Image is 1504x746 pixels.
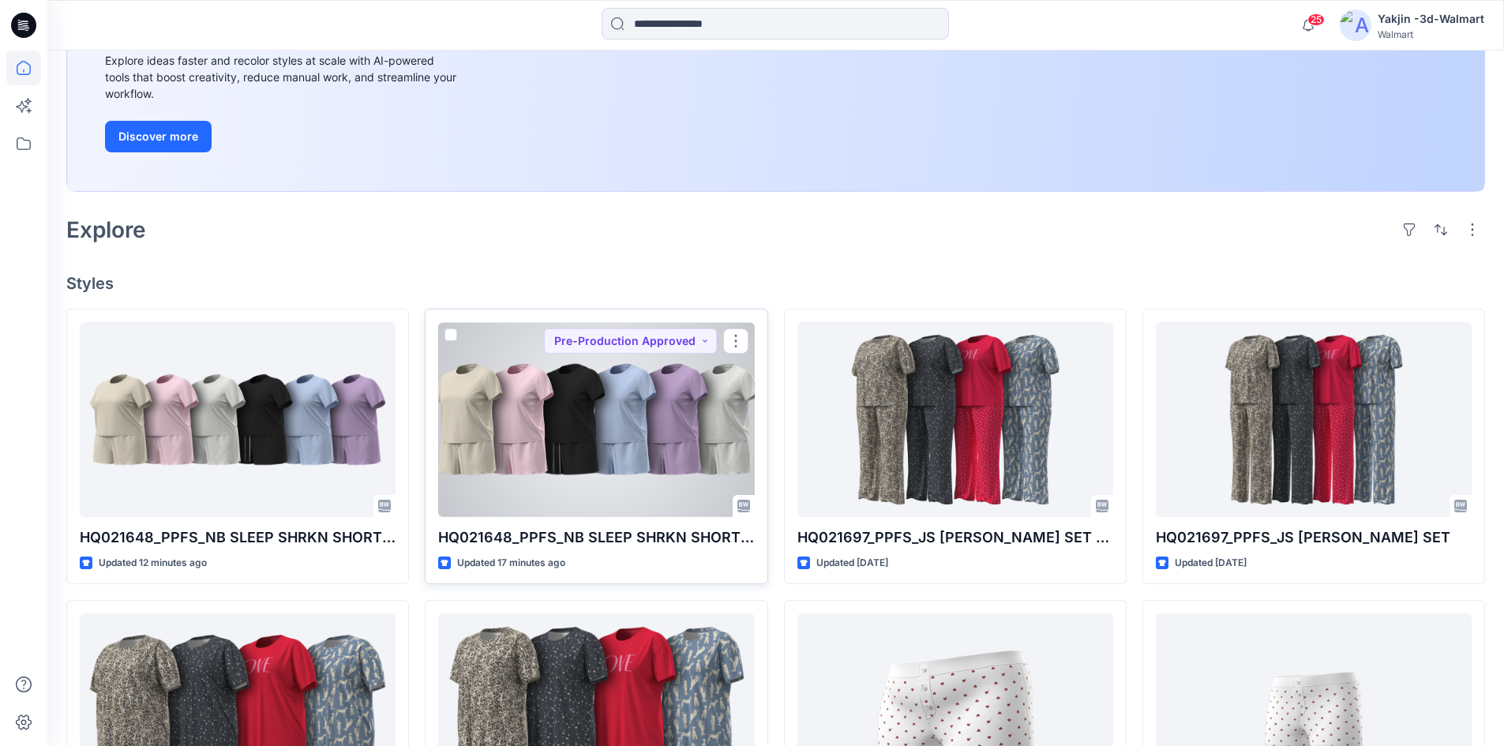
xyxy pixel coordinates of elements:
[816,555,888,572] p: Updated [DATE]
[1156,322,1472,517] a: HQ021697_PPFS_JS OPP PJ SET
[66,217,146,242] h2: Explore
[1156,527,1472,549] p: HQ021697_PPFS_JS [PERSON_NAME] SET
[105,121,460,152] a: Discover more
[438,322,754,517] a: HQ021648_PPFS_NB SLEEP SHRKN SHORT SET
[1340,9,1371,41] img: avatar
[457,555,565,572] p: Updated 17 minutes ago
[797,527,1113,549] p: HQ021697_PPFS_JS [PERSON_NAME] SET PLUS
[80,322,396,517] a: HQ021648_PPFS_NB SLEEP SHRKN SHORT SET PLUS
[80,527,396,549] p: HQ021648_PPFS_NB SLEEP SHRKN SHORT SET PLUS
[105,121,212,152] button: Discover more
[105,52,460,102] div: Explore ideas faster and recolor styles at scale with AI-powered tools that boost creativity, red...
[99,555,207,572] p: Updated 12 minutes ago
[797,322,1113,517] a: HQ021697_PPFS_JS OPP PJ SET PLUS
[438,527,754,549] p: HQ021648_PPFS_NB SLEEP SHRKN SHORT SET
[1378,9,1484,28] div: Yakjin -3d-Walmart
[1378,28,1484,40] div: Walmart
[1175,555,1247,572] p: Updated [DATE]
[66,274,1485,293] h4: Styles
[1307,13,1325,26] span: 25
